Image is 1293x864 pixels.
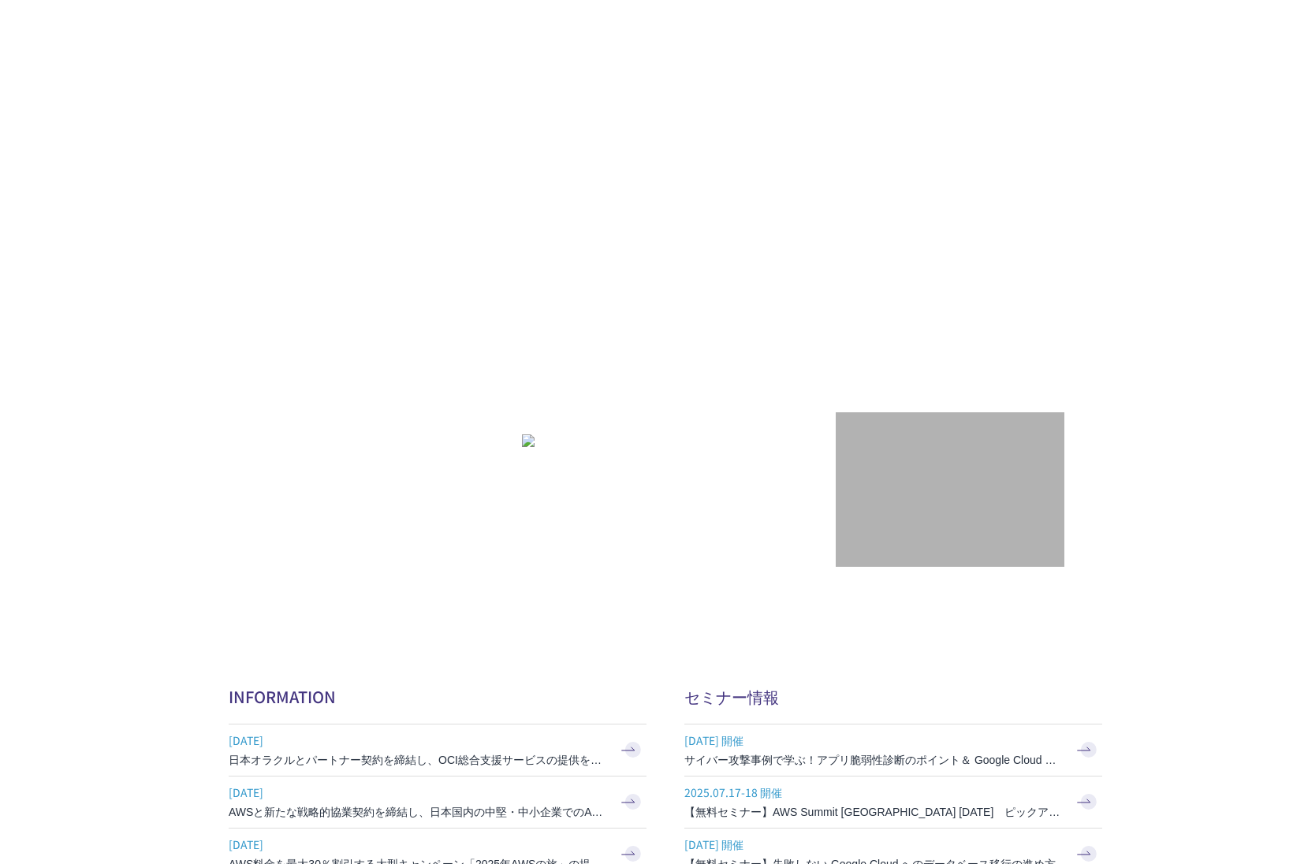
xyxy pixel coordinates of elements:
img: AWS請求代行サービス 統合管理プラン [522,434,725,451]
span: [DATE] 開催 [684,728,1063,752]
h2: INFORMATION [229,685,646,708]
a: [DATE] AWSと新たな戦略的協業契約を締結し、日本国内の中堅・中小企業でのAWS活用を加速 [229,776,646,828]
img: 契約件数 [867,436,1033,551]
span: [DATE] [229,780,607,804]
span: [DATE] 開催 [684,832,1063,856]
em: AWS [933,280,968,303]
img: AWSプレミアティアサービスパートナー [879,119,1021,261]
span: [DATE] [229,728,607,752]
img: AWSとの戦略的協業契約 締結 [229,434,512,511]
h2: セミナー情報 [684,685,1102,708]
a: AWS請求代行サービス 統合管理プラン [522,434,725,511]
a: 2025.07.17-18 開催 【無料セミナー】AWS Summit [GEOGRAPHIC_DATA] [DATE] ピックアップセッション [684,776,1102,828]
p: 最上位プレミアティア サービスパートナー [860,280,1040,341]
h1: AWS ジャーニーの 成功を実現 [229,236,836,387]
h3: 日本オラクルとパートナー契約を締結し、OCI総合支援サービスの提供を開始 [229,752,607,768]
a: [DATE] 日本オラクルとパートナー契約を締結し、OCI総合支援サービスの提供を開始 [229,724,646,776]
h3: 【無料セミナー】AWS Summit [GEOGRAPHIC_DATA] [DATE] ピックアップセッション [684,804,1063,820]
a: [DATE] 開催 サイバー攻撃事例で学ぶ！アプリ脆弱性診断のポイント＆ Google Cloud セキュリティ対策 [684,724,1102,776]
span: 2025.07.17-18 開催 [684,780,1063,804]
span: [DATE] [229,832,607,856]
h3: AWSと新たな戦略的協業契約を締結し、日本国内の中堅・中小企業でのAWS活用を加速 [229,804,607,820]
p: AWSの導入からコスト削減、 構成・運用の最適化からデータ活用まで 規模や業種業態を問わない マネージドサービスで [229,151,836,220]
h3: サイバー攻撃事例で学ぶ！アプリ脆弱性診断のポイント＆ Google Cloud セキュリティ対策 [684,752,1063,768]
